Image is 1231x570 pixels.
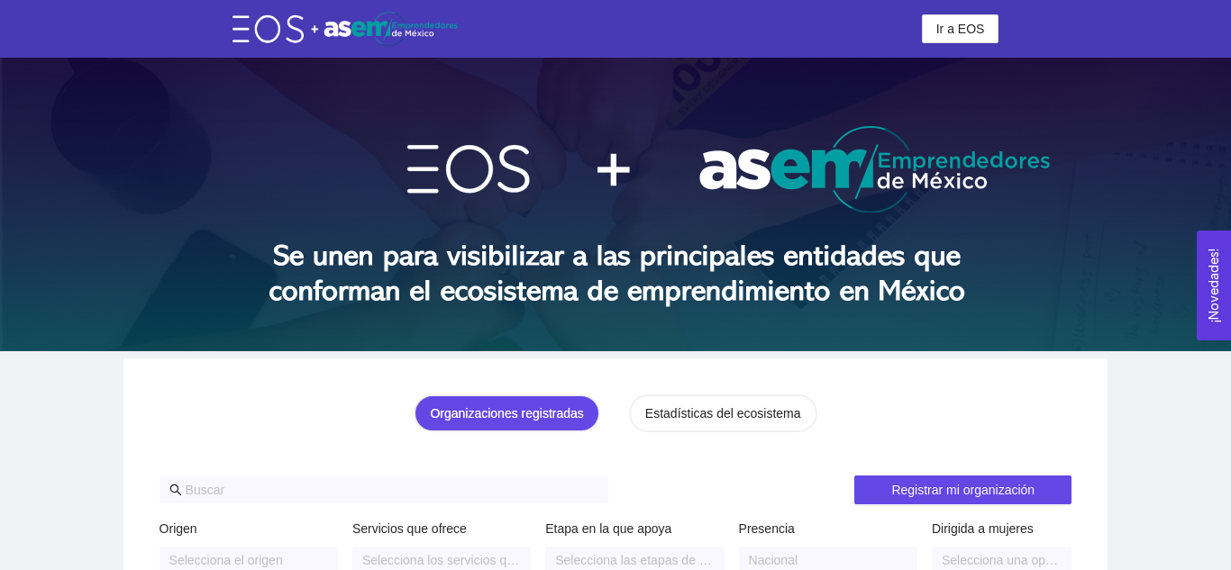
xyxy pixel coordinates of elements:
span: Registrar mi organización [891,480,1035,500]
input: Buscar [186,480,598,500]
label: Presencia [739,519,795,538]
button: Registrar mi organización [854,475,1071,504]
div: Estadísticas del ecosistema [645,403,801,423]
span: Ir a EOS [936,19,985,39]
label: Servicios que ofrece [352,519,467,538]
span: search [169,484,182,496]
img: eos-asem-logo.38b026ae.png [233,12,458,45]
label: Origen [160,519,197,538]
div: Organizaciones registradas [430,403,583,423]
button: Open Feedback Widget [1197,231,1231,340]
label: Dirigida a mujeres [932,519,1034,538]
label: Etapa en la que apoya [545,519,671,538]
button: Ir a EOS [922,14,999,43]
